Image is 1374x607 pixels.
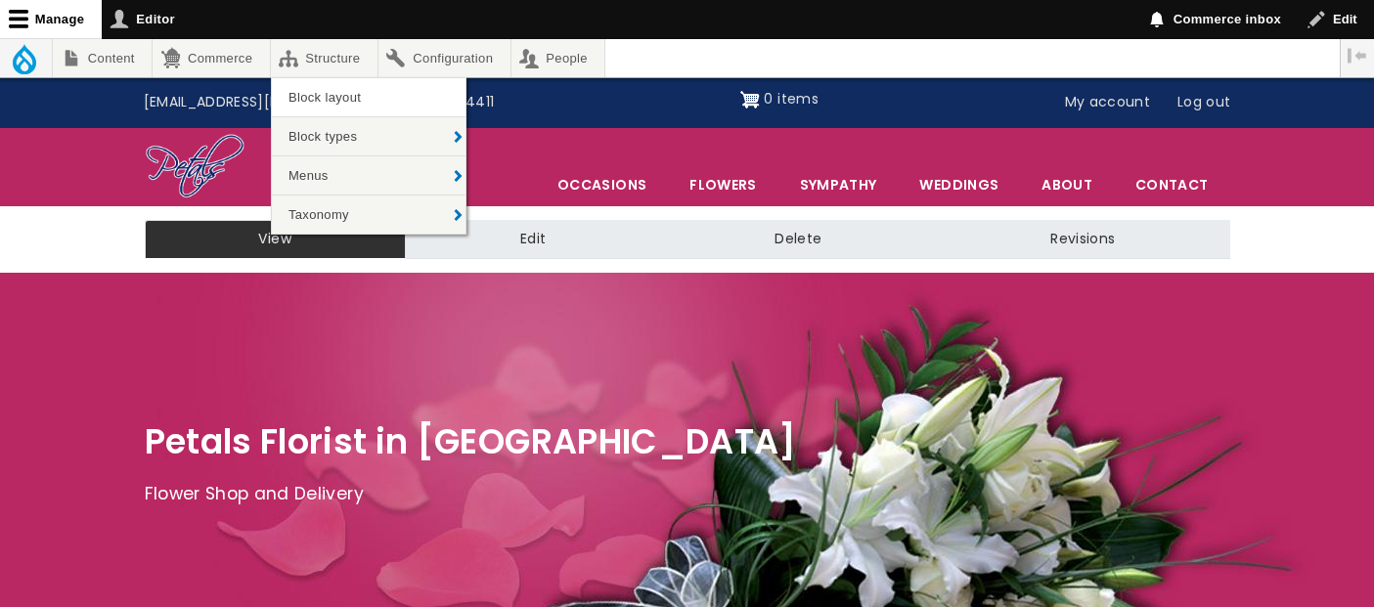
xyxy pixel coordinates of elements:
a: Commerce [153,39,269,77]
a: Menus [272,156,465,195]
a: Log out [1164,84,1244,121]
button: Vertical orientation [1341,39,1374,72]
a: Revisions [936,220,1229,259]
a: Taxonomy [272,195,465,234]
a: Configuration [378,39,510,77]
img: Shopping cart [740,84,760,115]
span: 0 items [764,89,818,108]
a: About [1021,164,1113,205]
a: Shopping cart 0 items [740,84,819,115]
a: Block layout [272,78,465,116]
a: Delete [660,220,936,259]
a: Contact [1115,164,1228,205]
span: Occasions [537,164,667,205]
span: Weddings [899,164,1019,205]
a: Sympathy [779,164,898,205]
a: [EMAIL_ADDRESS][DOMAIN_NAME] [130,84,393,121]
nav: Tabs [130,220,1245,259]
p: Flower Shop and Delivery [145,480,1230,509]
a: Content [53,39,152,77]
span: Petals Florist in [GEOGRAPHIC_DATA] [145,417,797,465]
a: View [145,220,406,259]
a: Block types [272,117,465,155]
a: Edit [406,220,660,259]
img: Home [145,133,245,201]
a: Flowers [669,164,776,205]
a: Structure [271,39,377,77]
a: My account [1051,84,1165,121]
a: People [511,39,605,77]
